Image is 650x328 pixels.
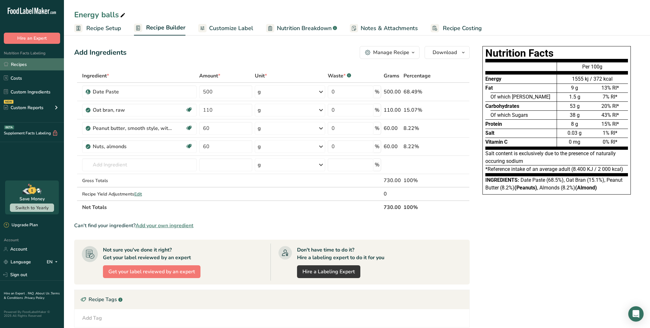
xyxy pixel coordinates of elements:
div: Nuts, almonds [93,143,173,150]
div: 8.22% [403,124,439,132]
div: Save Money [20,196,45,202]
span: Of which Sugars [490,112,528,118]
span: Ingredient [82,72,109,80]
div: Manage Recipe [373,49,409,56]
div: Salt content is exclusively due to the presence of naturally occuring sodium [485,150,628,165]
button: Manage Recipe [360,46,419,59]
div: 500.00 [384,88,401,96]
div: 8 g [557,119,592,128]
div: Energy balls [74,9,127,20]
div: 9 g [557,84,592,92]
a: About Us . [35,291,51,296]
div: 1555 kj / 372 kcal [557,75,628,83]
div: *Reference intake of an average adult (8.400 KJ / 2 000 kcal) [485,165,628,176]
div: 110.00 [384,106,401,114]
div: EN [47,258,60,266]
button: Get your label reviewed by an expert [103,265,200,278]
div: 8.22% [403,143,439,150]
div: Open Intercom Messenger [628,306,644,322]
span: Unit [255,72,267,80]
a: FAQ . [28,291,35,296]
div: 0 mg [557,138,592,147]
span: Fat [485,85,493,91]
a: Notes & Attachments [350,21,418,36]
div: Powered By FoodLabelMaker © 2025 All Rights Reserved [4,310,60,318]
span: Date Paste (68.5%), Oat Bran (15.1%), Peanut Butter (8.2%) , Almonds (8.2%) [485,177,623,191]
span: 13% RI* [601,85,619,91]
div: 730.00 [384,177,401,184]
span: Recipe Setup [86,24,121,33]
button: Download [425,46,470,59]
span: Amount [199,72,220,80]
div: 0 [384,190,401,198]
a: Terms & Conditions . [4,291,60,300]
span: Protein [485,121,502,127]
span: Customize Label [209,24,253,33]
span: 20% RI* [601,103,619,109]
div: Peanut butter, smooth style, without salt [93,124,173,132]
div: NEW [4,100,13,104]
input: Add Ingredient [82,158,197,171]
span: 0% RI* [603,139,617,145]
div: 38 g [557,110,592,119]
div: Custom Reports [4,104,43,111]
div: 15.07% [403,106,439,114]
a: Recipe Costing [431,21,482,36]
span: Salt [485,130,494,136]
a: Customize Label [198,21,253,36]
span: Recipe Costing [443,24,482,33]
a: Privacy Policy [25,296,44,300]
span: 1% RI* [603,130,617,136]
span: Edit [134,191,142,197]
div: Recipe Yield Adjustments [82,191,197,197]
div: Waste [328,72,351,80]
div: 68.49% [403,88,439,96]
div: 60.00 [384,143,401,150]
b: (Peanuts) [514,185,537,191]
div: 53 g [557,101,592,110]
span: Get your label reviewed by an expert [108,268,195,276]
a: Nutrition Breakdown [266,21,337,36]
div: 100% [403,177,439,184]
div: Oat bran, raw [93,106,173,114]
span: 15% RI* [601,121,619,127]
a: Hire a Labeling Expert [297,265,360,278]
span: Grams [384,72,399,80]
h1: Nutrition Facts [485,49,628,58]
span: Ingredients: [485,177,519,183]
span: Of which [PERSON_NAME] [490,94,550,100]
div: g [258,161,261,169]
div: Add Ingredients [74,47,127,58]
span: Recipe Builder [146,23,185,32]
a: Language [4,256,31,268]
span: Vitamin C [485,139,507,145]
a: Recipe Builder [134,20,185,36]
div: Upgrade Plan [4,222,38,228]
div: BETA [4,125,14,129]
div: Add Tag [82,314,102,322]
span: Notes & Attachments [361,24,418,33]
div: Recipe Tags [74,290,469,309]
span: 7% RI* [603,94,617,100]
span: 43% RI* [601,112,619,118]
div: g [258,88,261,96]
div: g [258,124,261,132]
button: Hire an Expert [4,33,60,44]
button: Switch to Yearly [10,204,54,212]
div: g [258,106,261,114]
span: Percentage [403,72,431,80]
div: 0.03 g [557,129,592,138]
span: Energy [485,76,501,82]
span: Nutrition Breakdown [277,24,332,33]
a: Recipe Setup [74,21,121,36]
div: 1.5 g [557,92,592,101]
div: Per 100g [557,62,628,74]
th: Net Totals [81,200,382,214]
div: Gross Totals [82,177,197,184]
a: Hire an Expert . [4,291,27,296]
b: (Almond) [575,185,597,191]
div: 60.00 [384,124,401,132]
th: 100% [402,200,441,214]
span: Carbohydrates [485,103,519,109]
span: Download [433,49,457,56]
